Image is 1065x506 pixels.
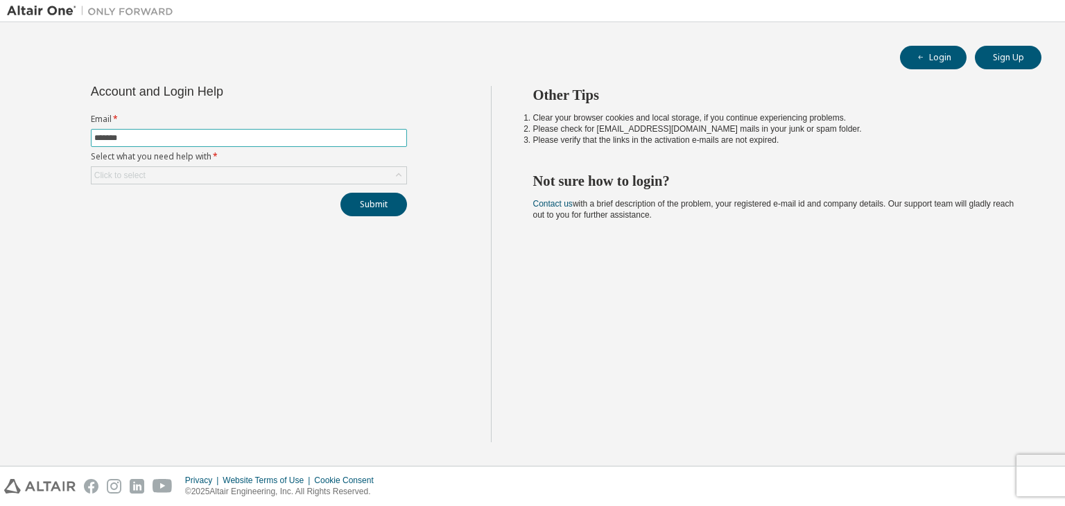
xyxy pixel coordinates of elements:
button: Login [900,46,967,69]
h2: Not sure how to login? [533,172,1017,190]
img: youtube.svg [153,479,173,494]
label: Select what you need help with [91,151,407,162]
div: Click to select [92,167,406,184]
img: instagram.svg [107,479,121,494]
div: Cookie Consent [314,475,381,486]
li: Clear your browser cookies and local storage, if you continue experiencing problems. [533,112,1017,123]
h2: Other Tips [533,86,1017,104]
button: Sign Up [975,46,1041,69]
div: Account and Login Help [91,86,344,97]
li: Please verify that the links in the activation e-mails are not expired. [533,134,1017,146]
img: facebook.svg [84,479,98,494]
li: Please check for [EMAIL_ADDRESS][DOMAIN_NAME] mails in your junk or spam folder. [533,123,1017,134]
div: Click to select [94,170,146,181]
img: altair_logo.svg [4,479,76,494]
p: © 2025 Altair Engineering, Inc. All Rights Reserved. [185,486,382,498]
label: Email [91,114,407,125]
div: Website Terms of Use [223,475,314,486]
img: Altair One [7,4,180,18]
img: linkedin.svg [130,479,144,494]
button: Submit [340,193,407,216]
div: Privacy [185,475,223,486]
span: with a brief description of the problem, your registered e-mail id and company details. Our suppo... [533,199,1014,220]
a: Contact us [533,199,573,209]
